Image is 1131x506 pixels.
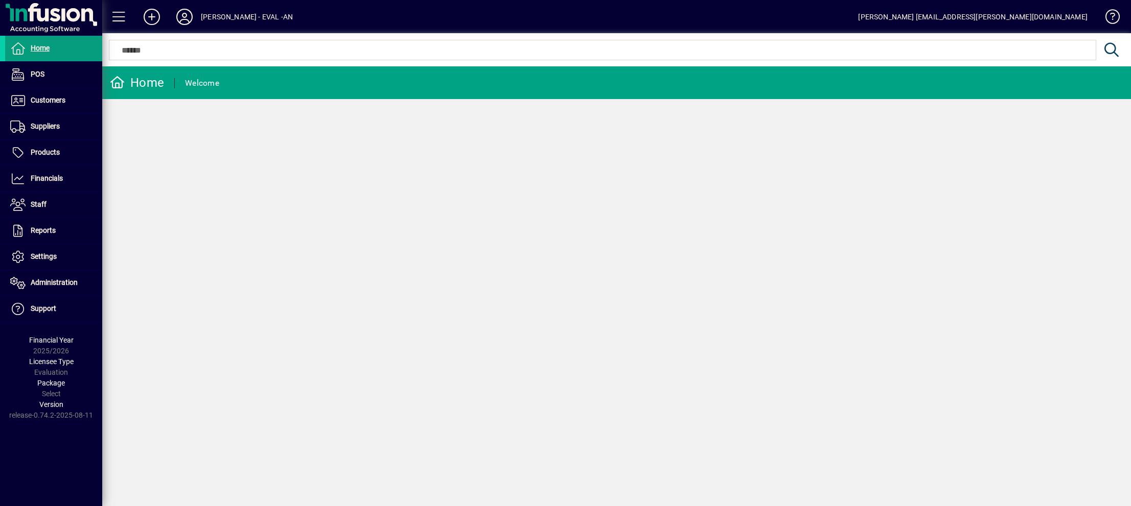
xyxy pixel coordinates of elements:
[5,218,102,244] a: Reports
[5,270,102,296] a: Administration
[31,148,60,156] span: Products
[5,166,102,191] a: Financials
[168,8,201,26] button: Profile
[5,192,102,218] a: Staff
[31,226,56,234] span: Reports
[5,114,102,139] a: Suppliers
[31,304,56,312] span: Support
[37,379,65,387] span: Package
[31,278,78,286] span: Administration
[185,75,219,91] div: Welcome
[31,252,57,260] span: Settings
[31,70,44,78] span: POS
[29,336,74,344] span: Financial Year
[31,122,60,130] span: Suppliers
[5,244,102,270] a: Settings
[201,9,293,25] div: [PERSON_NAME] - EVAL -AN
[39,400,63,408] span: Version
[110,75,164,91] div: Home
[1098,2,1118,35] a: Knowledge Base
[858,9,1088,25] div: [PERSON_NAME] [EMAIL_ADDRESS][PERSON_NAME][DOMAIN_NAME]
[29,357,74,366] span: Licensee Type
[5,140,102,165] a: Products
[31,44,50,52] span: Home
[135,8,168,26] button: Add
[5,62,102,87] a: POS
[31,96,65,104] span: Customers
[5,296,102,322] a: Support
[31,174,63,182] span: Financials
[5,88,102,113] a: Customers
[31,200,47,208] span: Staff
